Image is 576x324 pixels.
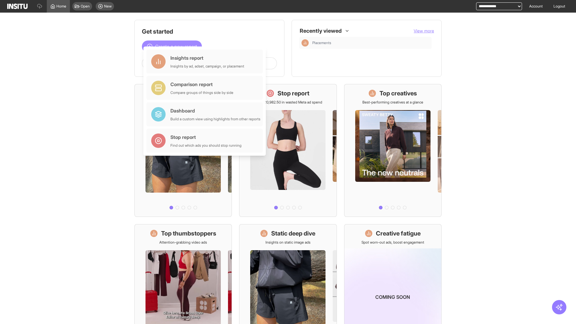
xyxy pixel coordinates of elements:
[379,89,417,97] h1: Top creatives
[81,4,90,9] span: Open
[277,89,309,97] h1: Stop report
[170,117,260,121] div: Build a custom view using highlights from other reports
[301,39,309,46] div: Insights
[170,107,260,114] div: Dashboard
[170,133,241,141] div: Stop report
[170,64,244,69] div: Insights by ad, adset, campaign, or placement
[344,84,442,217] a: Top creativesBest-performing creatives at a glance
[56,4,66,9] span: Home
[170,143,241,148] div: Find out which ads you should stop running
[170,81,233,88] div: Comparison report
[312,40,429,45] span: Placements
[170,90,233,95] div: Compare groups of things side by side
[161,229,216,238] h1: Top thumbstoppers
[142,40,202,52] button: Create a new report
[271,229,315,238] h1: Static deep dive
[362,100,423,105] p: Best-performing creatives at a glance
[414,28,434,33] span: View more
[414,28,434,34] button: View more
[265,240,310,245] p: Insights on static image ads
[155,43,197,50] span: Create a new report
[104,4,112,9] span: New
[159,240,207,245] p: Attention-grabbing video ads
[170,54,244,61] div: Insights report
[253,100,322,105] p: Save £20,982.50 in wasted Meta ad spend
[134,84,232,217] a: What's live nowSee all active ads instantly
[312,40,331,45] span: Placements
[142,27,277,36] h1: Get started
[7,4,28,9] img: Logo
[239,84,337,217] a: Stop reportSave £20,982.50 in wasted Meta ad spend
